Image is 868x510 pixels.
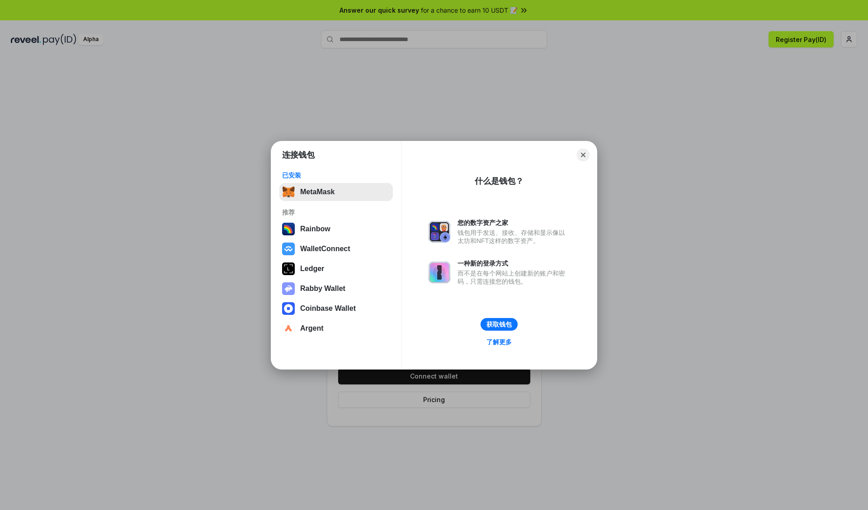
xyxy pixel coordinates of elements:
[279,319,393,337] button: Argent
[458,259,570,267] div: 一种新的登录方式
[300,225,330,233] div: Rainbow
[282,243,295,255] img: svg+xml,%3Csvg%20width%3D%2228%22%20height%3D%2228%22%20viewBox%3D%220%200%2028%2028%22%20fill%3D...
[481,318,518,331] button: 获取钱包
[300,304,356,313] div: Coinbase Wallet
[282,186,295,198] img: svg+xml,%3Csvg%20fill%3D%22none%22%20height%3D%2233%22%20viewBox%3D%220%200%2035%2033%22%20width%...
[300,324,324,332] div: Argent
[458,219,570,227] div: 您的数字资产之家
[282,171,390,179] div: 已安装
[486,338,512,346] div: 了解更多
[279,220,393,238] button: Rainbow
[429,262,450,283] img: svg+xml,%3Csvg%20xmlns%3D%22http%3A%2F%2Fwww.w3.org%2F2000%2Fsvg%22%20fill%3D%22none%22%20viewBox...
[300,265,324,273] div: Ledger
[279,280,393,298] button: Rabby Wallet
[279,240,393,258] button: WalletConnect
[458,269,570,285] div: 而不是在每个网站上创建新的账户和密码，只需连接您的钱包。
[300,285,345,293] div: Rabby Wallet
[486,320,512,328] div: 获取钱包
[481,336,517,348] a: 了解更多
[282,208,390,216] div: 推荐
[279,299,393,318] button: Coinbase Wallet
[300,188,335,196] div: MetaMask
[282,322,295,335] img: svg+xml,%3Csvg%20width%3D%2228%22%20height%3D%2228%22%20viewBox%3D%220%200%2028%2028%22%20fill%3D...
[282,302,295,315] img: svg+xml,%3Csvg%20width%3D%2228%22%20height%3D%2228%22%20viewBox%3D%220%200%2028%2028%22%20fill%3D...
[279,260,393,278] button: Ledger
[279,183,393,201] button: MetaMask
[429,221,450,243] img: svg+xml,%3Csvg%20xmlns%3D%22http%3A%2F%2Fwww.w3.org%2F2000%2Fsvg%22%20fill%3D%22none%22%20viewBox...
[300,245,350,253] div: WalletConnect
[577,149,590,161] button: Close
[282,150,315,160] h1: 连接钱包
[458,229,570,245] div: 钱包用于发送、接收、存储和显示像以太坊和NFT这样的数字资产。
[475,176,524,187] div: 什么是钱包？
[282,282,295,295] img: svg+xml,%3Csvg%20xmlns%3D%22http%3A%2F%2Fwww.w3.org%2F2000%2Fsvg%22%20fill%3D%22none%22%20viewBox...
[282,262,295,275] img: svg+xml,%3Csvg%20xmlns%3D%22http%3A%2F%2Fwww.w3.org%2F2000%2Fsvg%22%20width%3D%2228%22%20height%3...
[282,223,295,235] img: svg+xml,%3Csvg%20width%3D%22120%22%20height%3D%22120%22%20viewBox%3D%220%200%20120%20120%22%20fil...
